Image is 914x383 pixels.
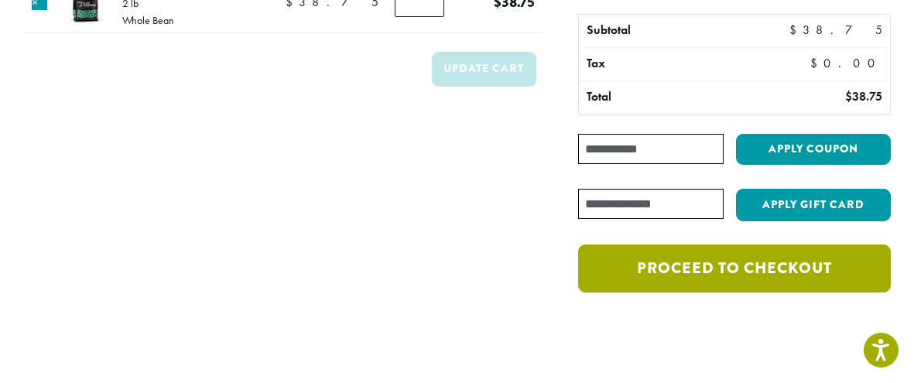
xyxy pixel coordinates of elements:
a: Proceed to checkout [578,245,891,292]
bdi: 38.75 [845,88,882,104]
button: Apply coupon [736,134,891,166]
span: $ [789,22,803,38]
th: Subtotal [579,15,765,47]
span: $ [810,55,823,71]
p: Whole Bean [122,15,174,26]
bdi: 38.75 [789,22,882,38]
button: Apply Gift Card [736,189,891,221]
bdi: 0.00 [810,55,882,71]
button: Update cart [432,52,536,87]
span: $ [845,88,852,104]
th: Tax [579,48,799,80]
th: Total [579,81,765,114]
